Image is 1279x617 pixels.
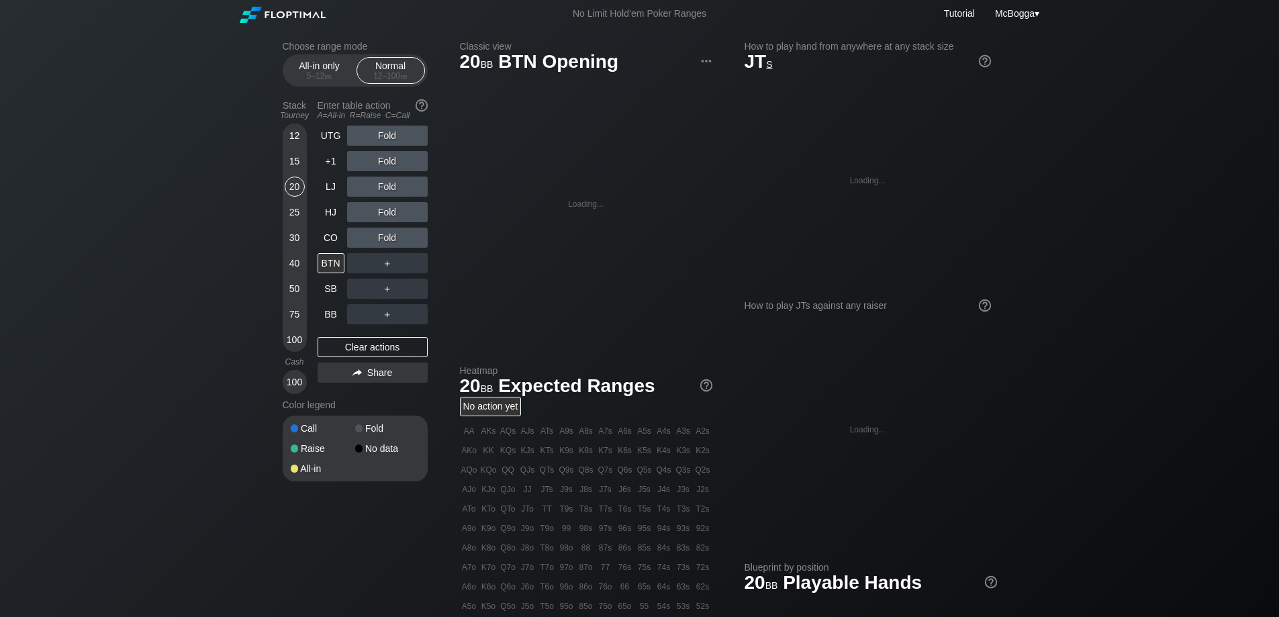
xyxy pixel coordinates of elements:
h1: Expected Ranges [460,375,712,397]
span: s [766,56,772,70]
div: AA [460,422,479,440]
div: Fold [347,202,428,222]
img: Floptimal logo [240,7,326,23]
div: K5o [479,597,498,616]
img: help.32db89a4.svg [699,378,714,393]
div: K3s [674,441,693,460]
div: Tourney [277,111,312,120]
div: Q5s [635,461,654,479]
span: 20 [743,573,780,595]
div: How to play JTs against any raiser [745,300,991,311]
div: All-in [291,464,355,473]
img: ellipsis.fd386fe8.svg [699,54,714,68]
span: bb [481,56,493,70]
div: T3s [674,500,693,518]
div: BB [318,304,344,324]
div: 54s [655,597,673,616]
div: Raise [291,444,355,453]
div: K8o [479,538,498,557]
div: KTo [479,500,498,518]
div: 76o [596,577,615,596]
div: 82s [694,538,712,557]
div: QQ [499,461,518,479]
div: 88 [577,538,596,557]
div: Fold [347,177,428,197]
div: 20 [285,177,305,197]
div: T7s [596,500,615,518]
div: J7o [518,558,537,577]
div: A5s [635,422,654,440]
div: A9o [460,519,479,538]
span: 20 [458,376,495,398]
a: Tutorial [944,8,975,19]
div: QTo [499,500,518,518]
div: Share [318,363,428,383]
img: share.864f2f62.svg [352,369,362,377]
span: bb [765,577,778,591]
div: 63s [674,577,693,596]
div: Q8s [577,461,596,479]
div: J5o [518,597,537,616]
div: Enter table action [318,95,428,126]
div: A6o [460,577,479,596]
div: +1 [318,151,344,171]
div: ＋ [347,304,428,324]
div: T2s [694,500,712,518]
div: QJo [499,480,518,499]
div: No data [355,444,420,453]
div: 75 [285,304,305,324]
div: UTG [318,126,344,146]
div: 86s [616,538,634,557]
div: Fold [355,424,420,433]
div: Loading... [568,199,604,209]
h2: Classic view [460,41,712,52]
div: ATo [460,500,479,518]
div: Cash [277,357,312,367]
div: Normal [360,58,422,83]
div: 77 [596,558,615,577]
h2: Choose range mode [283,41,428,52]
div: 76s [616,558,634,577]
span: bb [481,380,493,395]
div: 95o [557,597,576,616]
div: A2s [694,422,712,440]
div: K6s [616,441,634,460]
div: 94s [655,519,673,538]
div: No action yet [460,397,522,416]
div: A3s [674,422,693,440]
img: help.32db89a4.svg [978,54,992,68]
img: help.32db89a4.svg [978,298,992,313]
div: Stack [277,95,312,126]
div: CO [318,228,344,248]
div: K7o [479,558,498,577]
div: 73s [674,558,693,577]
div: T7o [538,558,557,577]
div: T5o [538,597,557,616]
div: Q3s [674,461,693,479]
div: AQo [460,461,479,479]
div: JJ [518,480,537,499]
div: 87o [577,558,596,577]
div: 98s [577,519,596,538]
div: Q9s [557,461,576,479]
div: 72s [694,558,712,577]
div: AQs [499,422,518,440]
div: ＋ [347,253,428,273]
div: 62s [694,577,712,596]
div: HJ [318,202,344,222]
div: 25 [285,202,305,222]
div: Q5o [499,597,518,616]
div: BTN [318,253,344,273]
div: 30 [285,228,305,248]
div: KQs [499,441,518,460]
div: J9s [557,480,576,499]
span: BTN Opening [496,52,620,74]
div: A4s [655,422,673,440]
div: T9s [557,500,576,518]
div: 64s [655,577,673,596]
div: KTs [538,441,557,460]
div: AKo [460,441,479,460]
div: A5o [460,597,479,616]
img: help.32db89a4.svg [414,98,429,113]
div: K8s [577,441,596,460]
